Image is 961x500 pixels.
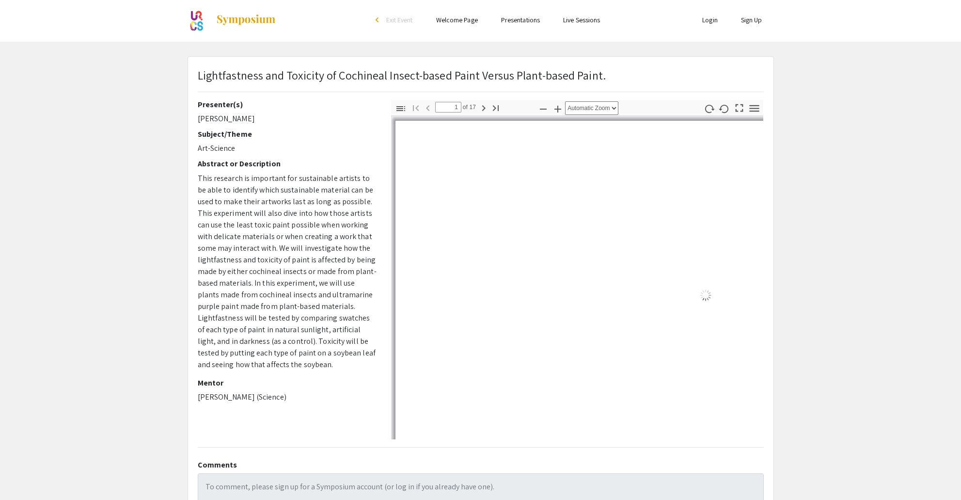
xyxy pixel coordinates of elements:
button: Tools [746,101,762,115]
h2: Comments [198,460,764,469]
img: Symposium by ForagerOne [216,14,276,26]
img: BSU Mid-Year Symposium 2023 [188,8,206,32]
input: Page [435,102,461,113]
span: This research is important for sustainable artists to be able to identify which sustainable mater... [198,173,377,370]
a: Login [702,16,718,24]
button: Next Page [475,100,492,114]
button: Rotate Counterclockwise [716,101,732,115]
h2: Abstract or Description [198,159,377,168]
button: Toggle Sidebar [393,101,409,115]
span: Exit Event [386,16,413,24]
button: Go to Last Page [488,100,504,114]
iframe: Chat [7,456,41,493]
h2: Subject/Theme [198,129,377,139]
button: Go to First Page [408,100,424,114]
button: Zoom Out [535,101,551,115]
p: Art-Science [198,143,377,154]
p: [PERSON_NAME] [198,113,377,125]
span: of 17 [461,102,476,113]
div: arrow_back_ios [376,17,381,23]
a: Live Sessions [563,16,600,24]
a: Welcome Page [436,16,478,24]
p: [PERSON_NAME] (Science) [198,391,377,403]
h2: Mentor [198,378,377,387]
a: BSU Mid-Year Symposium 2023 [188,8,276,32]
button: Rotate Clockwise [701,101,717,115]
select: Zoom [565,101,618,115]
button: Zoom In [550,101,566,115]
span: Lightfastness and Toxicity of Cochineal Insect-based Paint Versus Plant-based Paint. [198,67,606,83]
button: Switch to Presentation Mode [731,100,747,114]
h2: Presenter(s) [198,100,377,109]
a: Sign Up [741,16,762,24]
a: Presentations [501,16,540,24]
button: Previous Page [420,100,436,114]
